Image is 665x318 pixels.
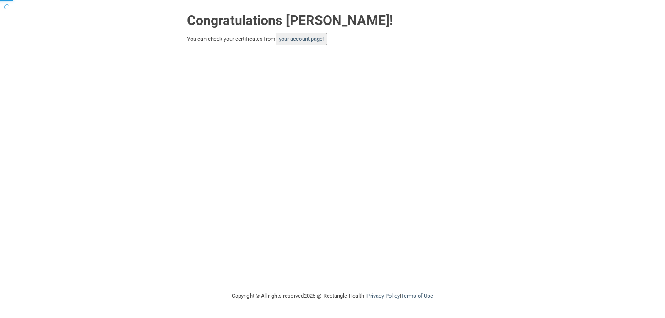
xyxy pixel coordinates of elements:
[401,293,433,299] a: Terms of Use
[187,33,478,45] div: You can check your certificates from
[187,12,393,28] strong: Congratulations [PERSON_NAME]!
[279,36,324,42] a: your account page!
[181,283,484,309] div: Copyright © All rights reserved 2025 @ Rectangle Health | |
[367,293,399,299] a: Privacy Policy
[276,33,328,45] button: your account page!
